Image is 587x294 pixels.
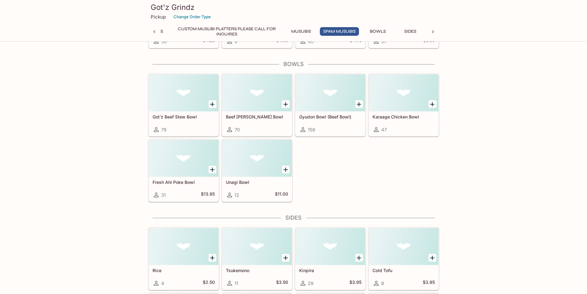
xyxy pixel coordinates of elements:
a: Fresh Ahi Poke Bowl31$13.95 [149,139,219,202]
div: Gyudon Bowl (Beef Bowl) [296,74,365,111]
a: Cold Tofu8$3.95 [369,228,439,290]
h5: Rice [153,268,215,273]
h5: $13.95 [201,191,215,199]
span: 31 [161,192,166,198]
div: Tsukemono [222,228,292,265]
button: Add Got'z Beef Stew Bowl [209,100,216,108]
button: Change Order Type [171,12,214,22]
div: Unagi Bowl [222,140,292,177]
h4: Sides [148,214,439,221]
button: Add Unagi Bowl [282,166,290,173]
a: Got'z Beef Stew Bowl79 [149,74,219,136]
h5: $3.50 [276,280,288,287]
div: Fresh Ahi Poke Bowl [149,140,218,177]
h5: Gyudon Bowl (Beef Bowl) [299,114,361,119]
div: Rice [149,228,218,265]
a: Unagi Bowl12$11.00 [222,139,292,202]
h3: Got'z Grindz [151,2,437,12]
button: Sides [397,27,424,36]
h5: $3.95 [349,280,361,287]
button: Bowls [364,27,392,36]
span: 156 [308,127,315,133]
h5: Beef [PERSON_NAME] Bowl [226,114,288,119]
span: 11 [234,280,238,286]
a: Gyudon Bowl (Beef Bowl)156 [295,74,365,136]
span: 79 [161,127,166,133]
button: Add Karaage Chicken Bowl [429,100,436,108]
h4: Bowls [148,61,439,68]
div: Beef Curry Bowl [222,74,292,111]
button: Add Beef Curry Bowl [282,100,290,108]
a: Karaage Chicken Bowl47 [369,74,439,136]
span: 70 [234,127,240,133]
span: 47 [381,127,387,133]
button: Spam Musubis [320,27,359,36]
span: 4 [161,280,164,286]
button: Add Rice [209,254,216,262]
p: Pickup [151,14,166,20]
h5: Got'z Beef Stew Bowl [153,114,215,119]
h5: $3.95 [423,280,435,287]
button: Add Kinpira [355,254,363,262]
a: Rice4$2.50 [149,228,219,290]
button: Musubis [287,27,315,36]
h5: Kinpira [299,268,361,273]
button: Custom Musubi Platters PLEASE CALL FOR INQUIRES [171,27,282,36]
h5: Unagi Bowl [226,180,288,185]
div: Kinpira [296,228,365,265]
div: Karaage Chicken Bowl [369,74,438,111]
span: 8 [381,280,384,286]
button: Add Cold Tofu [429,254,436,262]
h5: $2.50 [203,280,215,287]
h5: Tsukemono [226,268,288,273]
span: 29 [308,280,313,286]
h5: Karaage Chicken Bowl [373,114,435,119]
a: Tsukemono11$3.50 [222,228,292,290]
button: Add Gyudon Bowl (Beef Bowl) [355,100,363,108]
button: Add Tsukemono [282,254,290,262]
a: Kinpira29$3.95 [295,228,365,290]
div: Got'z Beef Stew Bowl [149,74,218,111]
button: Add Fresh Ahi Poke Bowl [209,166,216,173]
span: 12 [234,192,239,198]
h5: Fresh Ahi Poke Bowl [153,180,215,185]
h5: $11.00 [275,191,288,199]
div: Cold Tofu [369,228,438,265]
a: Beef [PERSON_NAME] Bowl70 [222,74,292,136]
h5: Cold Tofu [373,268,435,273]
